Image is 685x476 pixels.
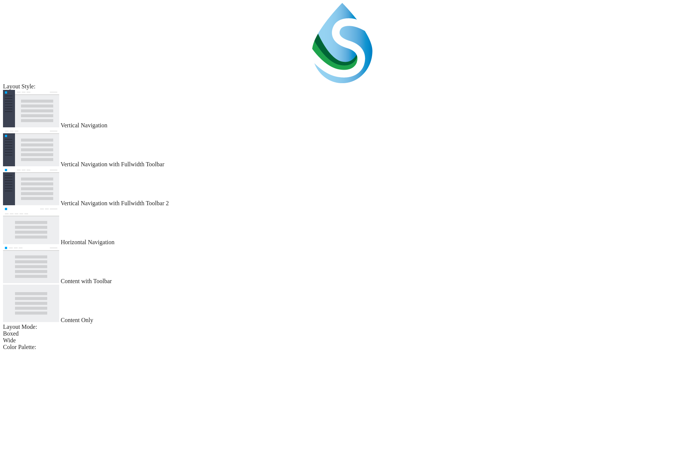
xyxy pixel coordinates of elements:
[3,83,682,90] div: Layout Style:
[61,278,112,284] span: Content with Toolbar
[3,90,682,129] md-radio-button: Vertical Navigation
[3,168,682,207] md-radio-button: Vertical Navigation with Fullwidth Toolbar 2
[61,239,115,245] span: Horizontal Navigation
[3,337,682,344] md-radio-button: Wide
[3,90,59,127] img: vertical-nav.jpg
[61,200,169,206] span: Vertical Navigation with Fullwidth Toolbar 2
[3,129,59,166] img: vertical-nav-with-full-toolbar.jpg
[61,161,165,167] span: Vertical Navigation with Fullwidth Toolbar
[3,344,682,351] div: Color Palette:
[312,3,373,83] img: SWAN-Landscape-Logo-Colour-drop.png
[3,285,59,322] img: content-only.jpg
[3,207,682,246] md-radio-button: Horizontal Navigation
[3,168,59,205] img: vertical-nav-with-full-toolbar-2.jpg
[3,207,59,244] img: horizontal-nav.jpg
[61,122,108,128] span: Vertical Navigation
[3,246,682,285] md-radio-button: Content with Toolbar
[3,246,59,283] img: content-with-toolbar.jpg
[3,330,682,337] md-radio-button: Boxed
[3,324,682,330] div: Layout Mode:
[61,317,93,323] span: Content Only
[3,129,682,168] md-radio-button: Vertical Navigation with Fullwidth Toolbar
[3,285,682,324] md-radio-button: Content Only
